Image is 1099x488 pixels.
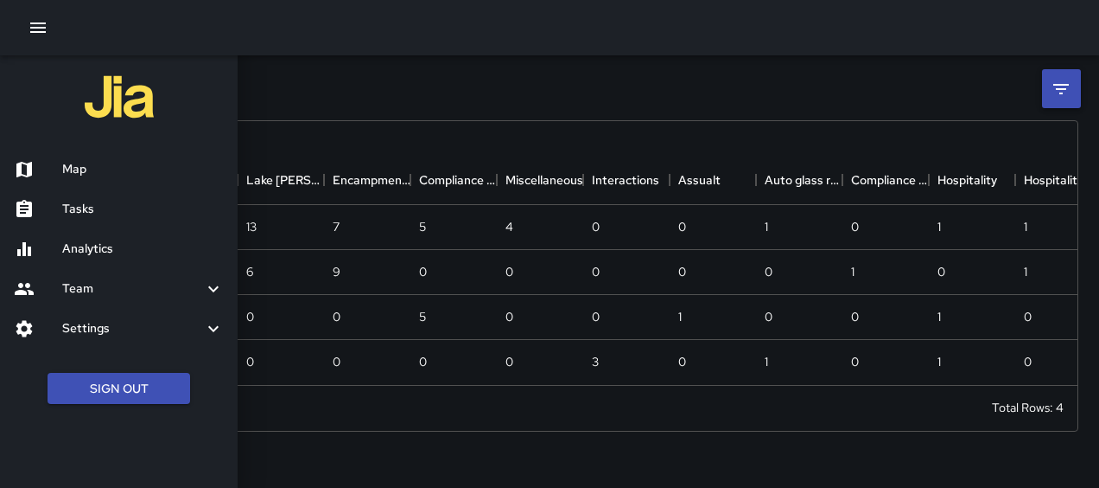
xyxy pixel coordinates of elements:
h6: Map [62,160,224,179]
button: Sign Out [48,373,190,405]
img: jia-logo [85,62,154,132]
h6: Team [62,279,203,299]
h6: Analytics [62,240,224,259]
h6: Settings [62,319,203,338]
h6: Tasks [62,200,224,219]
